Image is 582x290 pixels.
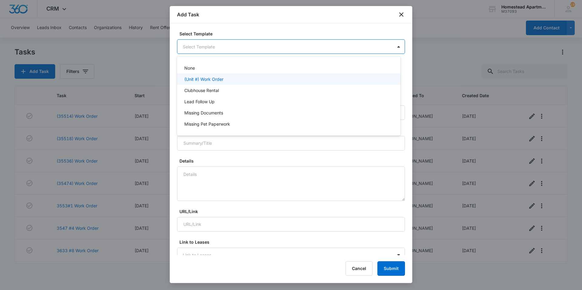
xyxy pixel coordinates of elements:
[184,121,230,127] p: Missing Pet Paperwork
[184,65,195,71] p: None
[184,87,219,94] p: Clubhouse Rental
[184,110,223,116] p: Missing Documents
[184,98,215,105] p: Lead Follow Up
[184,76,223,82] p: (Unit #) Work Order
